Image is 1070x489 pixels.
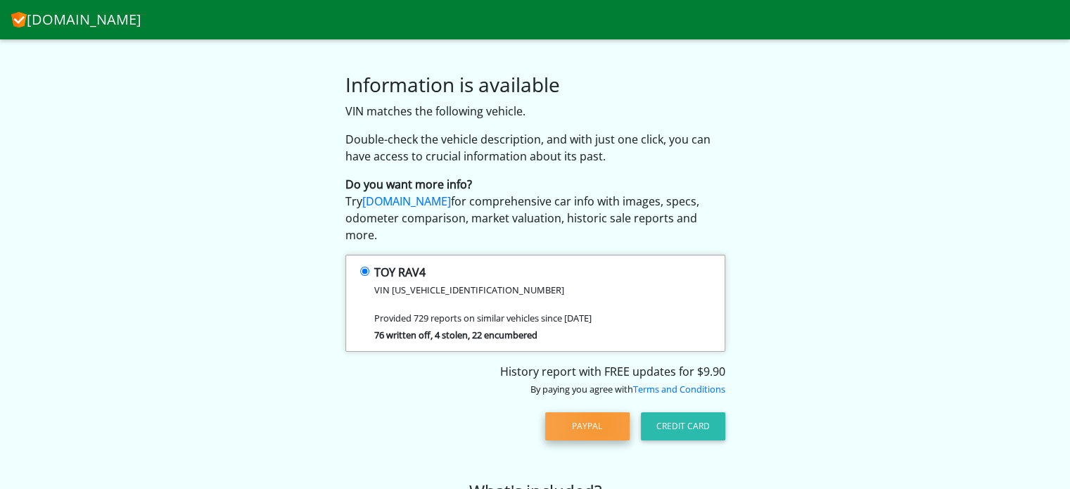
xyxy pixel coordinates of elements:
[345,176,725,243] p: Try for comprehensive car info with images, specs, odometer comparison, market valuation, histori...
[374,312,592,324] small: Provided 729 reports on similar vehicles since [DATE]
[530,383,725,395] small: By paying you agree with
[374,265,426,280] strong: TOY RAV4
[345,103,725,120] p: VIN matches the following vehicle.
[362,193,451,209] a: [DOMAIN_NAME]
[11,6,141,34] a: [DOMAIN_NAME]
[545,412,630,440] button: PayPal
[374,284,564,296] small: VIN [US_VEHICLE_IDENTIFICATION_NUMBER]
[345,73,725,97] h3: Information is available
[11,9,27,27] img: CheckVIN.com.au logo
[345,363,725,397] div: History report with FREE updates for $9.90
[345,131,725,165] p: Double-check the vehicle description, and with just one click, you can have access to crucial inf...
[374,329,537,341] strong: 76 written off, 4 stolen, 22 encumbered
[633,383,725,395] a: Terms and Conditions
[345,177,472,192] strong: Do you want more info?
[641,412,725,440] button: Credit Card
[360,267,369,276] input: TOY RAV4 VIN [US_VEHICLE_IDENTIFICATION_NUMBER] Provided 729 reports on similar vehicles since [D...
